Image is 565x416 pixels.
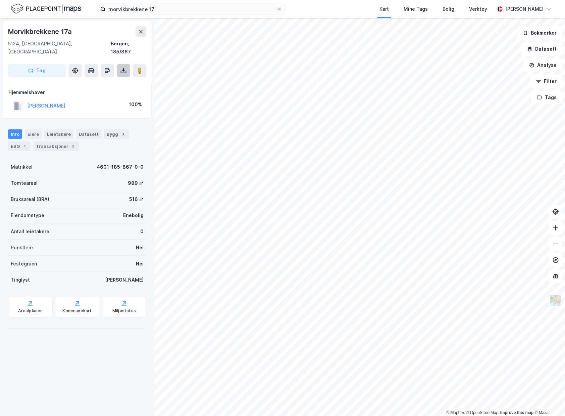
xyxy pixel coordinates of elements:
button: Analyse [523,58,562,72]
div: Matrikkel [11,163,33,171]
div: Antall leietakere [11,227,49,236]
div: 0 [140,227,144,236]
div: Bruksareal (BRA) [11,195,49,203]
button: Tags [531,91,562,104]
div: 989 ㎡ [128,179,144,187]
button: Tag [8,64,66,77]
div: Datasett [76,129,101,139]
div: Kart [379,5,389,13]
div: Verktøy [469,5,487,13]
div: Tomteareal [11,179,38,187]
button: Filter [530,75,562,88]
div: Enebolig [123,211,144,219]
div: Leietakere [44,129,73,139]
div: Kommunekart [62,308,92,314]
img: Z [549,294,562,307]
iframe: Chat Widget [531,384,565,416]
div: Eiendomstype [11,211,44,219]
div: Punktleie [11,244,33,252]
div: Kontrollprogram for chat [531,384,565,416]
div: ESG [8,141,31,151]
div: 1 [21,143,28,150]
div: Nei [136,260,144,268]
div: Festegrunn [11,260,37,268]
div: Miljøstatus [112,308,136,314]
div: 516 ㎡ [129,195,144,203]
div: 5124, [GEOGRAPHIC_DATA], [GEOGRAPHIC_DATA] [8,40,111,56]
div: Morvikbrekkene 17a [8,26,73,37]
img: logo.f888ab2527a4732fd821a326f86c7f29.svg [11,3,81,15]
div: Bygg [104,129,129,139]
div: Tinglyst [11,276,30,284]
div: 100% [129,100,142,109]
div: 3 [70,143,76,150]
div: Bergen, 185/867 [111,40,146,56]
a: Improve this map [500,410,533,415]
div: Bolig [443,5,454,13]
div: Hjemmelshaver [8,88,146,96]
a: OpenStreetMap [466,410,499,415]
div: [PERSON_NAME] [505,5,544,13]
button: Bokmerker [517,26,562,40]
div: Transaksjoner [33,141,79,151]
div: [PERSON_NAME] [105,276,144,284]
div: Eiere [25,129,42,139]
button: Datasett [521,42,562,56]
div: 4601-185-867-0-0 [97,163,144,171]
div: Nei [136,244,144,252]
div: Mine Tags [404,5,428,13]
div: Arealplaner [18,308,42,314]
input: Søk på adresse, matrikkel, gårdeiere, leietakere eller personer [106,4,277,14]
div: 3 [119,131,126,137]
a: Mapbox [446,410,465,415]
div: Info [8,129,22,139]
